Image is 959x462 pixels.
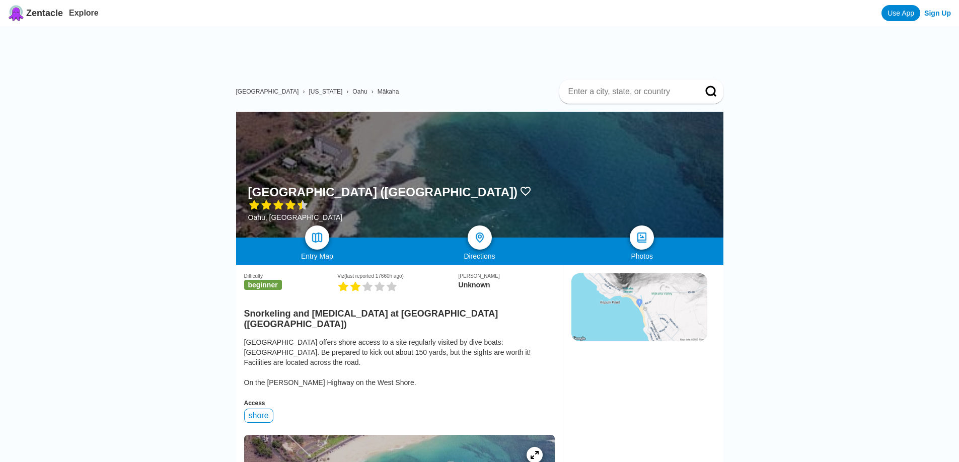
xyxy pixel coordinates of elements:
[69,9,99,17] a: Explore
[309,88,342,95] a: [US_STATE]
[561,252,723,260] div: Photos
[630,225,654,250] a: photos
[244,273,338,279] div: Difficulty
[924,9,951,17] a: Sign Up
[337,273,458,279] div: Viz (last reported 17660h ago)
[244,400,555,407] div: Access
[244,302,555,330] h2: Snorkeling and [MEDICAL_DATA] at [GEOGRAPHIC_DATA] ([GEOGRAPHIC_DATA])
[305,225,329,250] a: map
[303,88,305,95] span: ›
[244,337,555,388] div: [GEOGRAPHIC_DATA] offers shore access to a site regularly visited by dive boats: [GEOGRAPHIC_DATA...
[571,273,707,341] img: staticmap
[236,252,399,260] div: Entry Map
[459,273,555,279] div: [PERSON_NAME]
[248,213,532,221] div: Oahu, [GEOGRAPHIC_DATA]
[311,232,323,244] img: map
[636,232,648,244] img: photos
[881,5,920,21] a: Use App
[474,232,486,244] img: directions
[8,5,63,21] a: Zentacle logoZentacle
[236,88,299,95] a: [GEOGRAPHIC_DATA]
[248,185,518,199] h1: [GEOGRAPHIC_DATA] ([GEOGRAPHIC_DATA])
[244,409,273,423] div: shore
[346,88,348,95] span: ›
[378,88,399,95] a: Mākaha
[26,8,63,19] span: Zentacle
[244,280,282,290] span: beginner
[567,87,691,97] input: Enter a city, state, or country
[468,225,492,250] a: directions
[352,88,367,95] a: Oahu
[8,5,24,21] img: Zentacle logo
[372,88,374,95] span: ›
[459,281,555,289] div: Unknown
[398,252,561,260] div: Directions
